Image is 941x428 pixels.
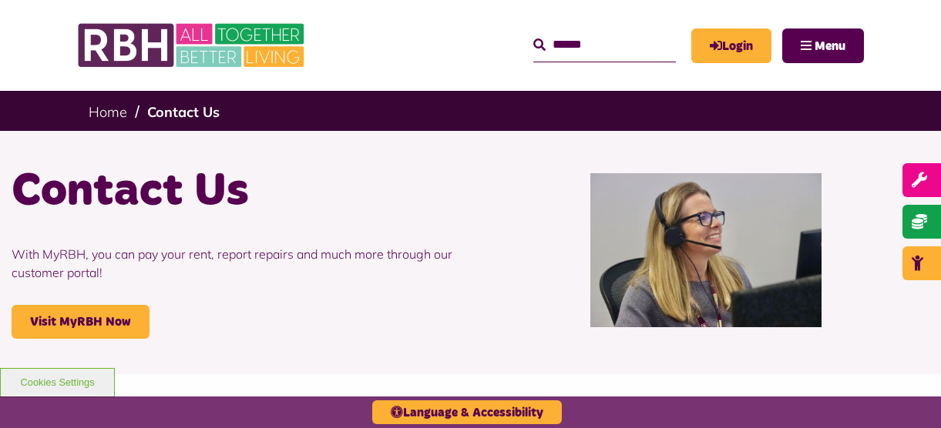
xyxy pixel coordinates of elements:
a: Home [89,103,127,121]
p: With MyRBH, you can pay your rent, report repairs and much more through our customer portal! [12,222,459,305]
iframe: Netcall Web Assistant for live chat [872,359,941,428]
span: Menu [815,40,845,52]
button: Navigation [782,28,864,63]
a: MyRBH [691,28,771,63]
img: Contact Centre February 2024 (1) [590,173,822,327]
h1: Contact Us [12,162,459,222]
a: Contact Us [147,103,220,121]
button: Language & Accessibility [372,400,562,424]
img: RBH [77,15,308,75]
a: Visit MyRBH Now [12,305,150,339]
